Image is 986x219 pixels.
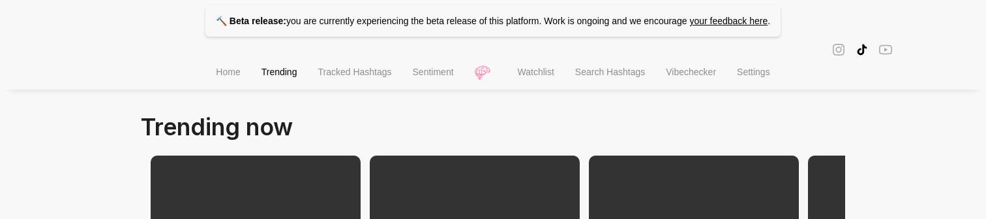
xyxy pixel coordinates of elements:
[216,16,286,26] strong: 🔨 Beta release:
[205,5,781,37] p: you are currently experiencing the beta release of this platform. Work is ongoing and we encourage .
[216,67,240,77] span: Home
[141,112,293,141] span: Trending now
[737,67,770,77] span: Settings
[318,67,391,77] span: Tracked Hashtags
[689,16,768,26] a: your feedback here
[261,67,297,77] span: Trending
[575,67,645,77] span: Search Hashtags
[832,42,845,57] span: instagram
[879,42,892,57] span: youtube
[666,67,716,77] span: Vibechecker
[518,67,554,77] span: Watchlist
[413,67,454,77] span: Sentiment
